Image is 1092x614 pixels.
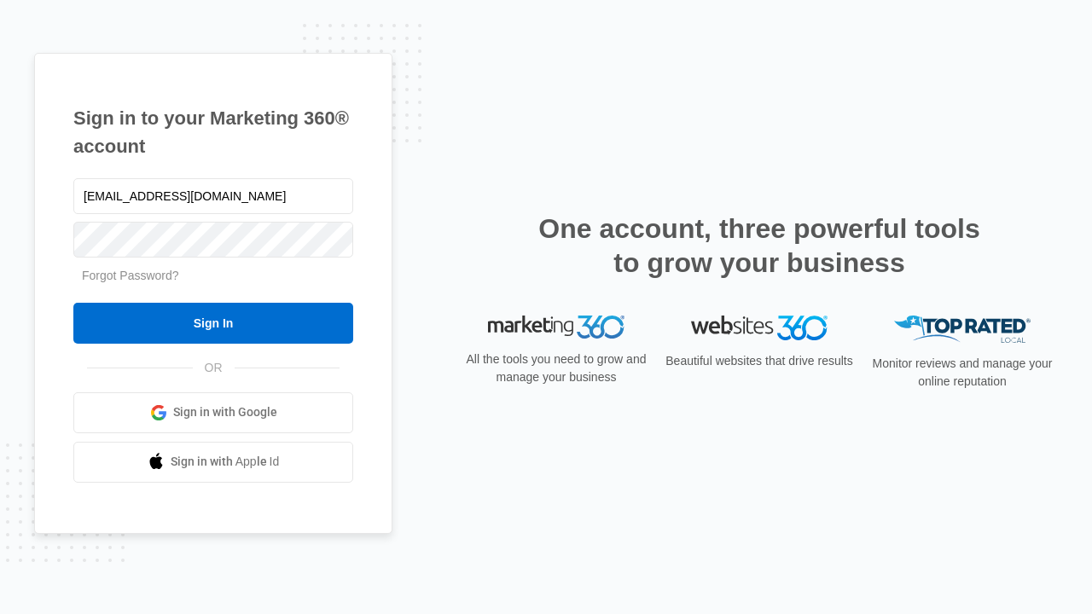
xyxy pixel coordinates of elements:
[82,269,179,282] a: Forgot Password?
[171,453,280,471] span: Sign in with Apple Id
[664,352,855,370] p: Beautiful websites that drive results
[73,178,353,214] input: Email
[73,392,353,433] a: Sign in with Google
[193,359,235,377] span: OR
[533,211,985,280] h2: One account, three powerful tools to grow your business
[173,403,277,421] span: Sign in with Google
[894,316,1031,344] img: Top Rated Local
[867,355,1058,391] p: Monitor reviews and manage your online reputation
[73,442,353,483] a: Sign in with Apple Id
[461,350,652,386] p: All the tools you need to grow and manage your business
[691,316,828,340] img: Websites 360
[73,303,353,344] input: Sign In
[73,104,353,160] h1: Sign in to your Marketing 360® account
[488,316,624,339] img: Marketing 360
